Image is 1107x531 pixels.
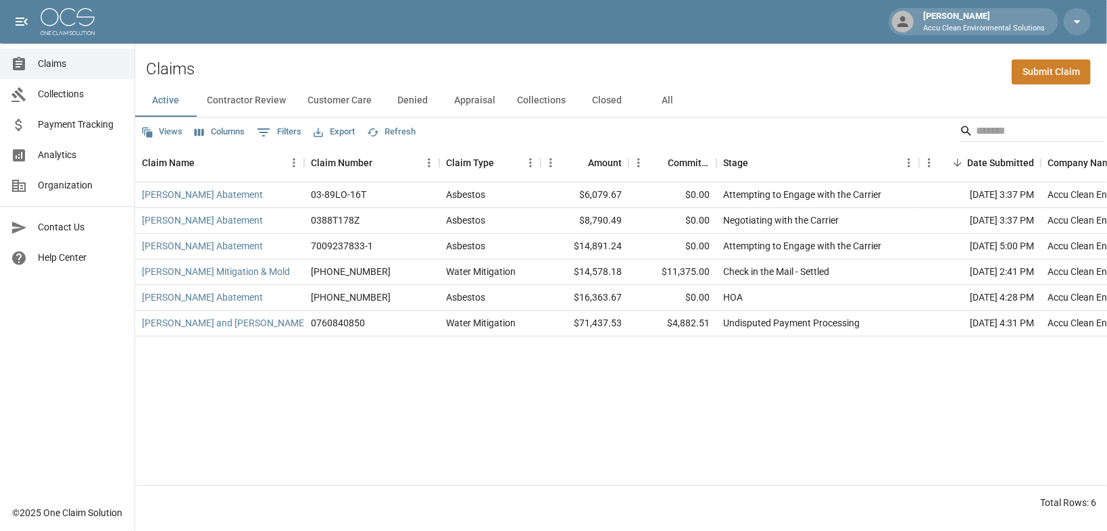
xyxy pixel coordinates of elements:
[38,57,124,71] span: Claims
[253,122,305,143] button: Show filters
[38,251,124,265] span: Help Center
[38,148,124,162] span: Analytics
[723,265,829,278] div: Check in the Mail - Settled
[629,182,716,208] div: $0.00
[8,8,35,35] button: open drawer
[311,265,391,278] div: 300-0477590-2025
[541,259,629,285] div: $14,578.18
[38,220,124,234] span: Contact Us
[311,144,372,182] div: Claim Number
[284,153,304,173] button: Menu
[919,259,1041,285] div: [DATE] 2:41 PM
[38,178,124,193] span: Organization
[919,153,939,173] button: Menu
[446,239,485,253] div: Asbestos
[142,213,263,227] a: [PERSON_NAME] Abatement
[439,144,541,182] div: Claim Type
[919,311,1041,336] div: [DATE] 4:31 PM
[311,290,391,304] div: 01-009-08669
[541,182,629,208] div: $6,079.67
[135,144,304,182] div: Claim Name
[443,84,506,117] button: Appraisal
[919,285,1041,311] div: [DATE] 4:28 PM
[919,234,1041,259] div: [DATE] 5:00 PM
[311,188,366,201] div: 03-89LO-16T
[748,153,767,172] button: Sort
[723,290,743,304] div: HOA
[446,188,485,201] div: Asbestos
[311,213,360,227] div: 0388T178Z
[142,144,195,182] div: Claim Name
[716,144,919,182] div: Stage
[446,316,516,330] div: Water Mitigation
[372,153,391,172] button: Sort
[723,144,748,182] div: Stage
[446,265,516,278] div: Water Mitigation
[135,84,1107,117] div: dynamic tabs
[297,84,383,117] button: Customer Care
[637,84,698,117] button: All
[629,208,716,234] div: $0.00
[541,144,629,182] div: Amount
[494,153,513,172] button: Sort
[919,144,1041,182] div: Date Submitted
[311,316,365,330] div: 0760840850
[1040,496,1096,509] div: Total Rows: 6
[923,23,1045,34] p: Accu Clean Environmental Solutions
[38,87,124,101] span: Collections
[446,290,485,304] div: Asbestos
[629,234,716,259] div: $0.00
[311,239,373,253] div: 7009237833-1
[723,213,839,227] div: Negotiating with the Carrier
[12,506,122,520] div: © 2025 One Claim Solution
[142,188,263,201] a: [PERSON_NAME] Abatement
[520,153,541,173] button: Menu
[918,9,1050,34] div: [PERSON_NAME]
[649,153,668,172] button: Sort
[723,316,860,330] div: Undisputed Payment Processing
[723,188,881,201] div: Attempting to Engage with the Carrier
[629,259,716,285] div: $11,375.00
[919,208,1041,234] div: [DATE] 3:37 PM
[142,290,263,304] a: [PERSON_NAME] Abatement
[629,285,716,311] div: $0.00
[38,118,124,132] span: Payment Tracking
[446,144,494,182] div: Claim Type
[138,122,186,143] button: Views
[629,144,716,182] div: Committed Amount
[196,84,297,117] button: Contractor Review
[948,153,967,172] button: Sort
[146,59,195,79] h2: Claims
[142,316,307,330] a: [PERSON_NAME] and [PERSON_NAME]
[383,84,443,117] button: Denied
[723,239,881,253] div: Attempting to Engage with the Carrier
[1012,59,1091,84] a: Submit Claim
[576,84,637,117] button: Closed
[919,182,1041,208] div: [DATE] 3:37 PM
[142,265,290,278] a: [PERSON_NAME] Mitigation & Mold
[191,122,248,143] button: Select columns
[899,153,919,173] button: Menu
[629,153,649,173] button: Menu
[364,122,419,143] button: Refresh
[310,122,358,143] button: Export
[588,144,622,182] div: Amount
[195,153,214,172] button: Sort
[446,213,485,227] div: Asbestos
[960,120,1104,145] div: Search
[506,84,576,117] button: Collections
[419,153,439,173] button: Menu
[41,8,95,35] img: ocs-logo-white-transparent.png
[142,239,263,253] a: [PERSON_NAME] Abatement
[541,311,629,336] div: $71,437.53
[541,285,629,311] div: $16,363.67
[541,153,561,173] button: Menu
[541,208,629,234] div: $8,790.49
[668,144,710,182] div: Committed Amount
[569,153,588,172] button: Sort
[135,84,196,117] button: Active
[304,144,439,182] div: Claim Number
[629,311,716,336] div: $4,882.51
[967,144,1034,182] div: Date Submitted
[541,234,629,259] div: $14,891.24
